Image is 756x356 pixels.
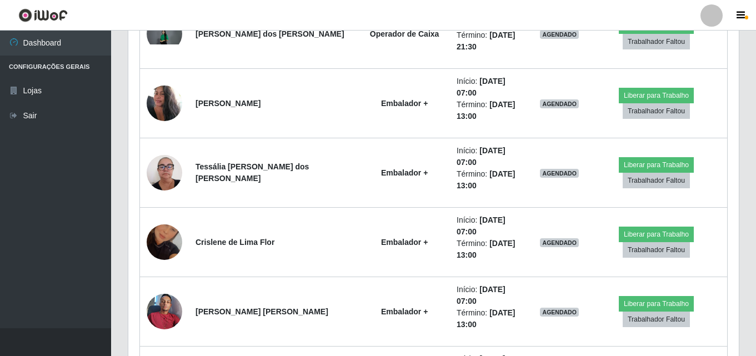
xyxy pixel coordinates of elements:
span: AGENDADO [540,238,579,247]
li: Início: [457,284,527,307]
span: AGENDADO [540,308,579,317]
strong: Embalador + [381,238,428,247]
img: 1758553448636.jpeg [147,23,182,44]
li: Início: [457,214,527,238]
button: Trabalhador Faltou [623,103,690,119]
img: 1672695998184.jpeg [147,80,182,127]
button: Trabalhador Faltou [623,34,690,49]
button: Trabalhador Faltou [623,242,690,258]
strong: Crislene de Lima Flor [196,238,274,247]
li: Início: [457,76,527,99]
button: Liberar para Trabalho [619,157,694,173]
time: [DATE] 07:00 [457,146,505,167]
time: [DATE] 07:00 [457,77,505,97]
li: Término: [457,99,527,122]
strong: [PERSON_NAME] [196,99,261,108]
strong: Operador de Caixa [370,29,439,38]
button: Liberar para Trabalho [619,296,694,312]
time: [DATE] 07:00 [457,215,505,236]
strong: [PERSON_NAME] [PERSON_NAME] [196,307,328,316]
button: Liberar para Trabalho [619,88,694,103]
img: 1744586683901.jpeg [147,288,182,335]
li: Término: [457,29,527,53]
strong: Tessália [PERSON_NAME] dos [PERSON_NAME] [196,162,309,183]
strong: Embalador + [381,99,428,108]
strong: Embalador + [381,168,428,177]
span: AGENDADO [540,30,579,39]
button: Trabalhador Faltou [623,312,690,327]
img: CoreUI Logo [18,8,68,22]
button: Liberar para Trabalho [619,227,694,242]
span: AGENDADO [540,169,579,178]
time: [DATE] 07:00 [457,285,505,305]
button: Trabalhador Faltou [623,173,690,188]
li: Término: [457,168,527,192]
img: 1756344259057.jpeg [147,149,182,196]
li: Término: [457,307,527,330]
strong: [PERSON_NAME] dos [PERSON_NAME] [196,29,344,38]
img: 1710860479647.jpeg [147,210,182,274]
li: Término: [457,238,527,261]
strong: Embalador + [381,307,428,316]
span: AGENDADO [540,99,579,108]
li: Início: [457,145,527,168]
